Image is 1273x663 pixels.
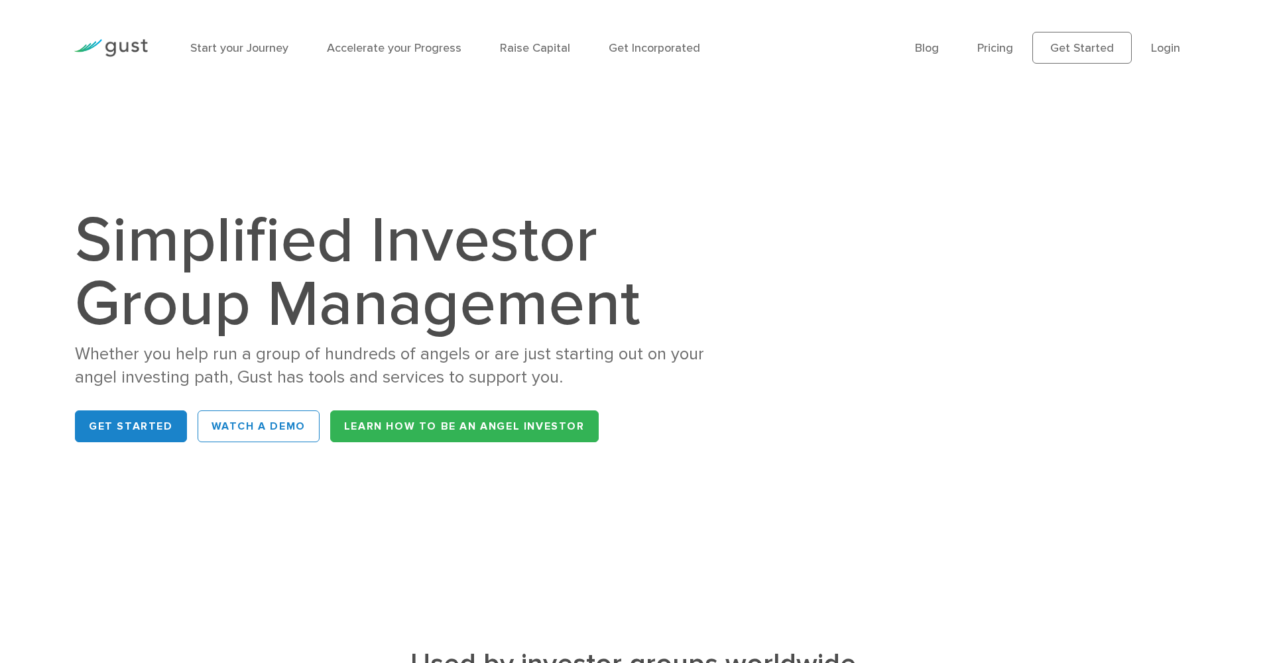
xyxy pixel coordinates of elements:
[915,41,939,55] a: Blog
[198,410,320,442] a: WATCH A DEMO
[500,41,570,55] a: Raise Capital
[190,41,288,55] a: Start your Journey
[327,41,461,55] a: Accelerate your Progress
[330,410,599,442] a: Learn How to be an Angel Investor
[75,343,722,389] div: Whether you help run a group of hundreds of angels or are just starting out on your angel investi...
[977,41,1013,55] a: Pricing
[609,41,700,55] a: Get Incorporated
[75,209,722,336] h1: Simplified Investor Group Management
[75,410,187,442] a: Get Started
[1032,32,1132,64] a: Get Started
[74,39,148,57] img: Gust Logo
[1151,41,1180,55] a: Login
